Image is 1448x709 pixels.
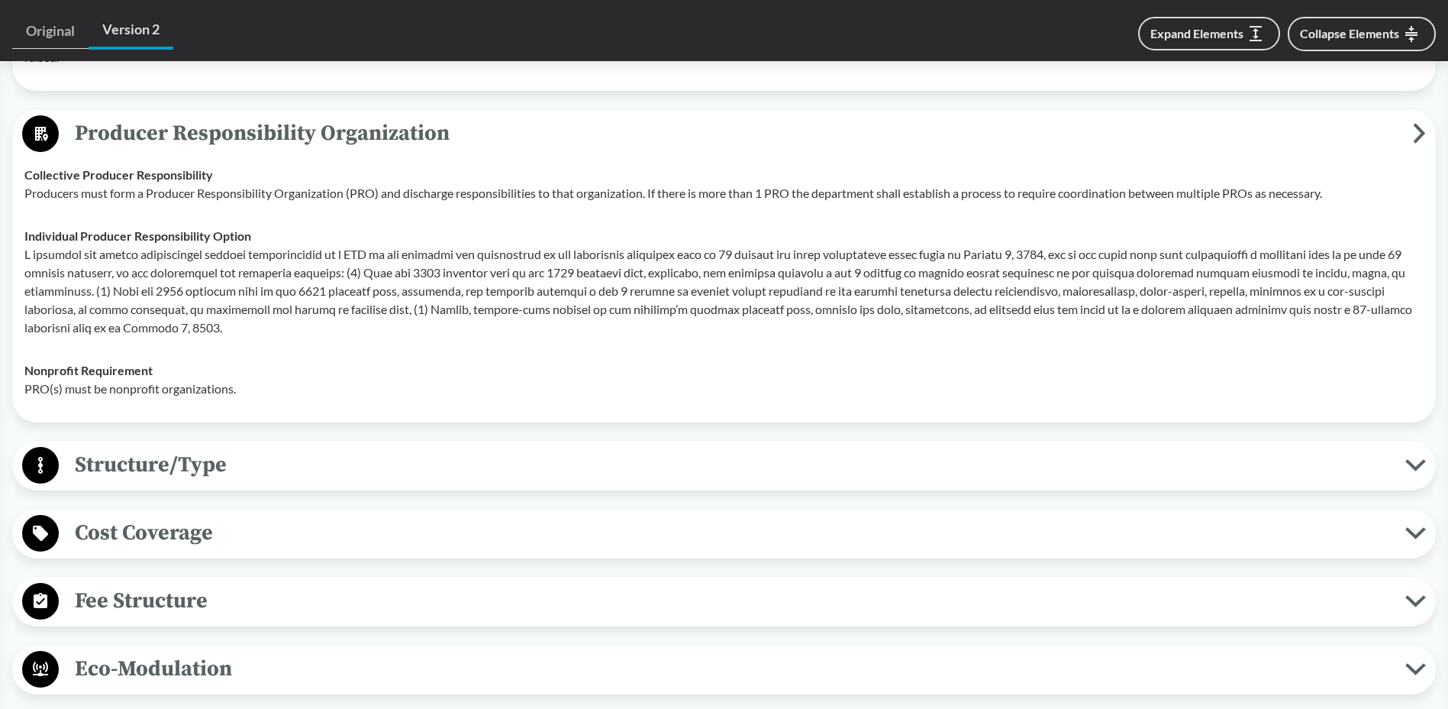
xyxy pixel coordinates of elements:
button: Collapse Elements [1288,17,1436,51]
span: Cost Coverage [59,516,1405,550]
a: Version 2 [89,12,173,50]
strong: Nonprofit Requirement [24,363,153,377]
span: Structure/Type [59,448,1405,482]
span: Fee Structure [59,584,1405,618]
button: Cost Coverage [18,514,1430,553]
strong: Collective Producer Responsibility [24,167,213,182]
strong: Individual Producer Responsibility Option [24,228,251,243]
p: L ipsumdol sit ametco adipiscingel seddoei temporincidid ut l ETD ma ali enimadmi ven quisnostrud... [24,245,1424,337]
span: Eco-Modulation [59,652,1405,686]
button: Fee Structure [18,582,1430,621]
button: Producer Responsibility Organization [18,115,1430,154]
button: Eco-Modulation [18,650,1430,689]
button: Structure/Type [18,446,1430,485]
p: PRO(s) must be nonprofit organizations. [24,380,1424,398]
p: Producers must form a Producer Responsibility Organization (PRO) and discharge responsibilities t... [24,184,1424,202]
span: Producer Responsibility Organization [59,116,1413,151]
a: Original [12,14,89,49]
button: Expand Elements [1138,17,1280,50]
